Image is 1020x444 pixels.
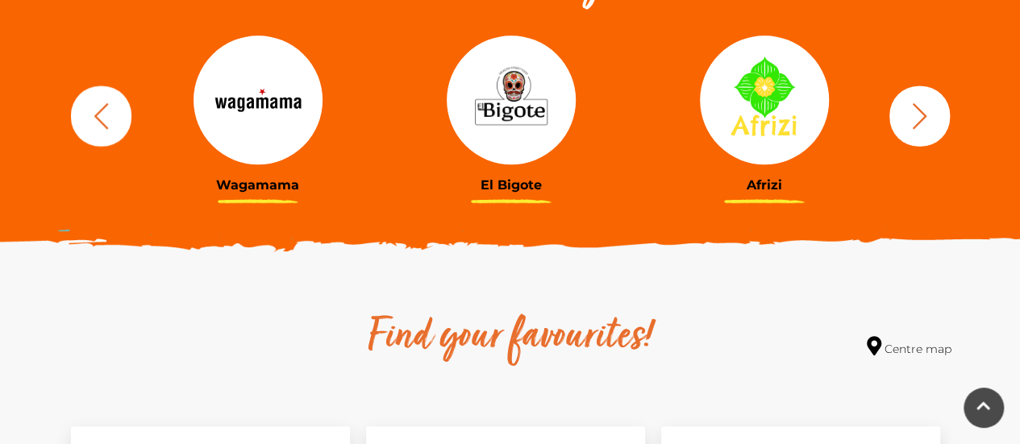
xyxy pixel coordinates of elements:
h3: El Bigote [397,177,626,193]
h3: Afrizi [650,177,879,193]
a: Wagamama [144,35,373,193]
a: Afrizi [650,35,879,193]
h3: Wagamama [144,177,373,193]
a: Centre map [867,336,951,358]
a: El Bigote [397,35,626,193]
h2: Find your favourites! [216,312,805,363]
